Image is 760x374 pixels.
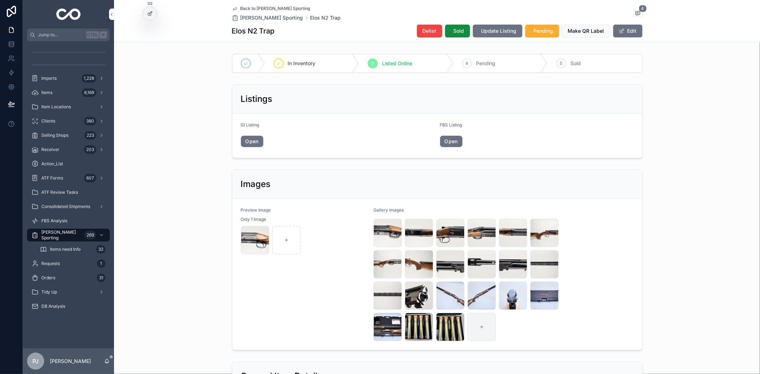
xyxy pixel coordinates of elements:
[86,31,99,38] span: Ctrl
[241,93,273,105] h2: Listings
[534,27,553,35] span: Pending
[440,122,462,128] span: FBS Listing
[288,60,316,67] span: In Inventory
[41,229,82,241] span: [PERSON_NAME] Sporting
[97,259,105,268] div: 1
[417,25,442,37] button: Delist
[373,207,404,213] span: Gallery Images
[27,28,110,41] button: Jump to...CtrlK
[50,246,81,252] span: Items need Info
[27,300,110,313] a: DB Analysis
[481,27,517,35] span: Update Listing
[36,243,110,256] a: Items need Info32
[466,61,469,66] span: 4
[41,189,78,195] span: ATF Review Tasks
[382,60,412,67] span: Listed Online
[41,133,68,138] span: Selling Shops
[27,86,110,99] a: Items8,169
[41,289,57,295] span: Tidy Up
[41,147,60,152] span: Receiver
[41,218,67,224] span: FBS Analysis
[232,26,275,36] h1: Elos N2 Trap
[27,271,110,284] a: Orders31
[38,32,83,38] span: Jump to...
[27,186,110,199] a: ATF Review Tasks
[27,229,110,241] a: [PERSON_NAME] Sporting269
[562,25,610,37] button: Make QR Label
[440,136,462,147] a: Open
[84,231,96,239] div: 269
[27,72,110,85] a: Imports1,228
[232,6,310,11] a: Back to [PERSON_NAME] Sporting
[27,100,110,113] a: Item Locations
[33,357,39,365] span: PJ
[84,131,96,140] div: 223
[241,14,303,21] span: [PERSON_NAME] Sporting
[27,115,110,128] a: Clients380
[27,129,110,142] a: Selling Shops223
[41,90,52,95] span: Items
[633,9,642,18] button: 4
[525,25,559,37] button: Pending
[27,200,110,213] a: Consolidated Shipments
[82,74,96,83] div: 1,228
[82,88,96,97] div: 8,169
[41,175,63,181] span: ATF Forms
[423,27,436,35] span: Delist
[41,275,55,281] span: Orders
[84,174,96,182] div: 607
[241,136,263,147] a: Open
[473,25,522,37] button: Update Listing
[27,172,110,185] a: ATF Forms607
[568,27,604,35] span: Make QR Label
[613,25,642,37] button: Edit
[454,27,464,35] span: Sold
[232,14,303,21] a: [PERSON_NAME] Sporting
[84,145,96,154] div: 203
[41,161,63,167] span: Action_List
[372,61,374,66] span: 3
[310,14,341,21] a: Elos N2 Trap
[241,207,271,213] span: Preview Image
[27,286,110,298] a: Tidy Up
[560,61,563,66] span: 5
[41,118,55,124] span: Clients
[570,60,581,67] span: Sold
[476,60,496,67] span: Pending
[27,257,110,270] a: Requests1
[50,358,91,365] p: [PERSON_NAME]
[96,245,105,254] div: 32
[41,303,65,309] span: DB Analysis
[241,6,310,11] span: Back to [PERSON_NAME] Sporting
[41,104,71,110] span: Item Locations
[56,9,81,20] img: App logo
[84,117,96,125] div: 380
[41,261,60,266] span: Requests
[100,32,106,38] span: K
[27,157,110,170] a: Action_List
[241,217,267,222] span: Only 1 Image
[27,143,110,156] a: Receiver203
[241,122,259,128] span: GI Listing
[41,204,90,209] span: Consolidated Shipments
[445,25,470,37] button: Sold
[241,178,271,190] h2: Images
[639,5,647,12] span: 4
[27,214,110,227] a: FBS Analysis
[97,274,105,282] div: 31
[23,41,114,322] div: scrollable content
[41,76,57,81] span: Imports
